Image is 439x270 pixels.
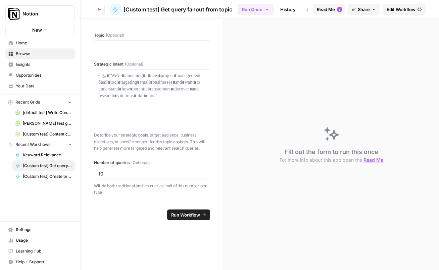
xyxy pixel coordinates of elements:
button: Share [348,4,380,15]
button: New [5,25,75,35]
span: Learning Hub [16,248,72,254]
span: Notion [22,10,63,17]
span: Share [358,6,370,13]
button: For more info about this app open the Read Me [280,157,383,163]
a: [Custom test] Create briefs from query inputs [12,171,75,182]
span: (Optional) [125,61,143,67]
p: Describe your strategic goals, target audience, business objectives, or specific context for this... [94,132,210,152]
span: [PERSON_NAME] test grid [23,120,72,126]
label: Number of queries [94,160,210,166]
button: Help + Support [5,257,75,267]
button: Recent Workflows [5,140,75,150]
span: Help + Support [16,259,72,265]
a: Home [5,38,75,48]
span: Recent Grids [15,99,40,105]
span: Read Me [317,6,335,13]
a: [Custom test] Get query fanout from topic [110,4,232,15]
a: [PERSON_NAME] test grid [12,118,75,129]
a: Opportunities [5,70,75,81]
button: Workspace: Notion [5,5,75,22]
div: Fill out the form to run this once [280,147,383,163]
span: Insights [16,62,72,68]
span: Your Data [16,83,72,89]
img: Notion Logo [8,8,20,20]
label: Strategic Intent [94,61,210,67]
span: [Custom test] Get query fanout from topic [23,163,72,169]
span: Keyword Relevance [23,152,72,158]
span: Edit Workflow [387,6,416,13]
span: Read Me [363,157,383,163]
a: [Custom test] Get query fanout from topic [12,160,75,171]
span: [default test] Write Content Briefs [23,110,72,116]
span: [Custom test] Get query fanout from topic [124,5,232,13]
span: Home [16,40,72,46]
p: Will do both traditional and llm queries! half of this number per type [94,183,210,196]
span: Opportunities [16,72,72,78]
button: Run Workflow [167,209,210,220]
button: Recent Grids [5,97,75,107]
a: Settings [5,224,75,235]
span: [Custom test] Content creation flow [23,131,72,137]
span: Settings [16,227,72,233]
span: Run Workflow [171,211,200,218]
a: Browse [5,48,75,59]
a: Usage [5,235,75,246]
a: History [276,4,300,15]
button: Read Me [313,4,345,15]
span: (Optional) [106,32,124,38]
a: [Custom test] Content creation flow [12,129,75,140]
a: Your Data [5,81,75,91]
span: Usage [16,237,72,243]
span: Recent Workflows [15,142,50,148]
a: Keyword Relevance [12,150,75,160]
a: [default test] Write Content Briefs [12,107,75,118]
a: Analytics [302,4,330,15]
a: Insights [5,59,75,70]
span: New [32,27,42,33]
button: Run Once [238,4,274,15]
span: [Custom test] Create briefs from query inputs [23,173,72,180]
a: Edit Workflow [383,4,426,15]
span: (Optional) [131,160,150,166]
a: Learning Hub [5,246,75,257]
label: Topic [94,32,210,38]
span: Browse [16,51,72,57]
